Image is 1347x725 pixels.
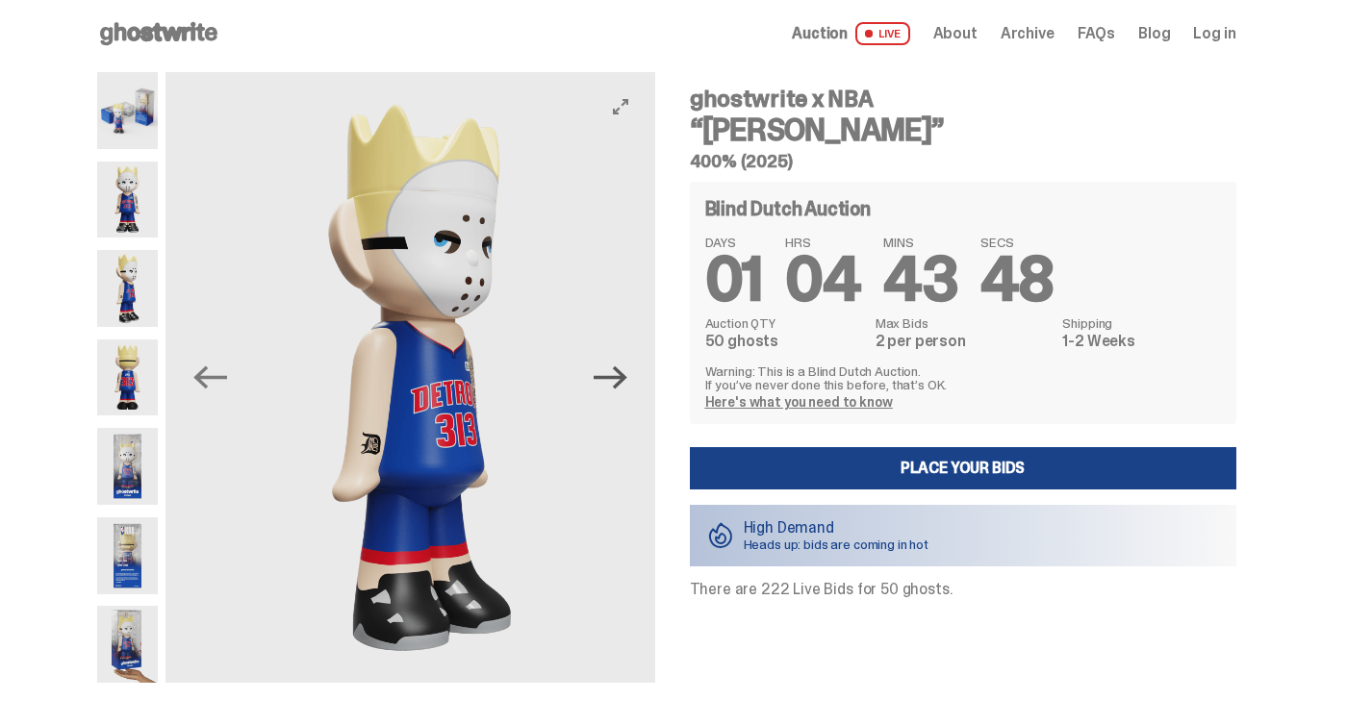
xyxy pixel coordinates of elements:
[175,72,664,683] img: Copy%20of%20Eminem_NBA_400_3.png
[1001,26,1055,41] a: Archive
[97,250,159,327] img: Copy%20of%20Eminem_NBA_400_3.png
[785,236,860,249] span: HRS
[792,22,909,45] a: Auction LIVE
[705,236,763,249] span: DAYS
[1062,334,1220,349] dd: 1-2 Weeks
[690,153,1236,170] h5: 400% (2025)
[792,26,848,41] span: Auction
[97,162,159,238] img: Copy%20of%20Eminem_NBA_400_1.png
[690,114,1236,145] h3: “[PERSON_NAME]”
[933,26,978,41] a: About
[97,72,159,149] img: Eminem_NBA_400_10.png
[1078,26,1115,41] a: FAQs
[1193,26,1235,41] a: Log in
[590,357,632,399] button: Next
[705,199,871,218] h4: Blind Dutch Auction
[1062,316,1220,330] dt: Shipping
[980,239,1054,319] span: 48
[1138,26,1170,41] a: Blog
[690,447,1236,489] a: Place your Bids
[189,357,231,399] button: Previous
[705,393,893,411] a: Here's what you need to know
[980,236,1054,249] span: SECS
[855,22,910,45] span: LIVE
[705,334,864,349] dd: 50 ghosts
[876,334,1052,349] dd: 2 per person
[97,339,159,416] img: Copy%20of%20Eminem_NBA_400_6.png
[97,606,159,683] img: eminem%20scale.png
[883,239,957,319] span: 43
[705,364,1221,391] p: Warning: This is a Blind Dutch Auction. If you’ve never done this before, that’s OK.
[705,316,864,330] dt: Auction QTY
[705,239,763,319] span: 01
[883,236,957,249] span: MINS
[876,316,1052,330] dt: Max Bids
[744,537,929,551] p: Heads up: bids are coming in hot
[690,87,1236,111] h4: ghostwrite x NBA
[97,428,159,505] img: Eminem_NBA_400_12.png
[744,520,929,536] p: High Demand
[785,239,860,319] span: 04
[97,517,159,594] img: Eminem_NBA_400_13.png
[609,95,632,118] button: View full-screen
[690,582,1236,597] p: There are 222 Live Bids for 50 ghosts.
